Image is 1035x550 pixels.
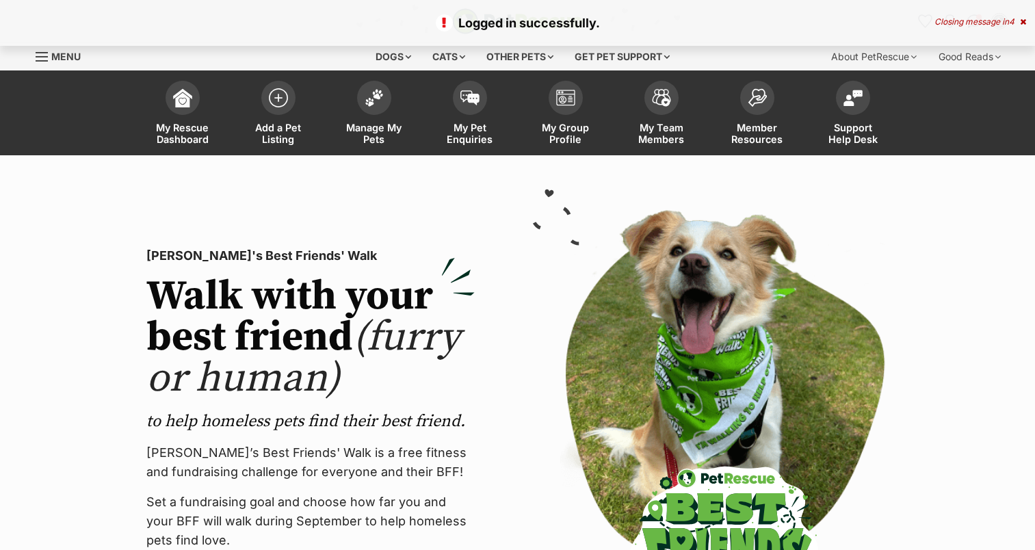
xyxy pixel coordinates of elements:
[422,74,518,155] a: My Pet Enquiries
[173,88,192,107] img: dashboard-icon-eb2f2d2d3e046f16d808141f083e7271f6b2e854fb5c12c21221c1fb7104beca.svg
[726,122,788,145] span: Member Resources
[805,74,901,155] a: Support Help Desk
[822,43,926,70] div: About PetRescue
[146,410,475,432] p: to help homeless pets find their best friend.
[709,74,805,155] a: Member Resources
[460,90,480,105] img: pet-enquiries-icon-7e3ad2cf08bfb03b45e93fb7055b45f3efa6380592205ae92323e6603595dc1f.svg
[565,43,679,70] div: Get pet support
[146,246,475,265] p: [PERSON_NAME]'s Best Friends' Walk
[146,493,475,550] p: Set a fundraising goal and choose how far you and your BFF will walk during September to help hom...
[652,89,671,107] img: team-members-icon-5396bd8760b3fe7c0b43da4ab00e1e3bb1a5d9ba89233759b79545d2d3fc5d0d.svg
[929,43,1010,70] div: Good Reads
[631,122,692,145] span: My Team Members
[248,122,309,145] span: Add a Pet Listing
[366,43,421,70] div: Dogs
[556,90,575,106] img: group-profile-icon-3fa3cf56718a62981997c0bc7e787c4b2cf8bcc04b72c1350f741eb67cf2f40e.svg
[146,312,460,404] span: (furry or human)
[269,88,288,107] img: add-pet-listing-icon-0afa8454b4691262ce3f59096e99ab1cd57d4a30225e0717b998d2c9b9846f56.svg
[614,74,709,155] a: My Team Members
[365,89,384,107] img: manage-my-pets-icon-02211641906a0b7f246fdf0571729dbe1e7629f14944591b6c1af311fb30b64b.svg
[843,90,863,106] img: help-desk-icon-fdf02630f3aa405de69fd3d07c3f3aa587a6932b1a1747fa1d2bba05be0121f9.svg
[439,122,501,145] span: My Pet Enquiries
[518,74,614,155] a: My Group Profile
[748,88,767,107] img: member-resources-icon-8e73f808a243e03378d46382f2149f9095a855e16c252ad45f914b54edf8863c.svg
[343,122,405,145] span: Manage My Pets
[152,122,213,145] span: My Rescue Dashboard
[326,74,422,155] a: Manage My Pets
[51,51,81,62] span: Menu
[423,43,475,70] div: Cats
[231,74,326,155] a: Add a Pet Listing
[135,74,231,155] a: My Rescue Dashboard
[477,43,563,70] div: Other pets
[146,276,475,400] h2: Walk with your best friend
[535,122,597,145] span: My Group Profile
[146,443,475,482] p: [PERSON_NAME]’s Best Friends' Walk is a free fitness and fundraising challenge for everyone and t...
[36,43,90,68] a: Menu
[822,122,884,145] span: Support Help Desk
